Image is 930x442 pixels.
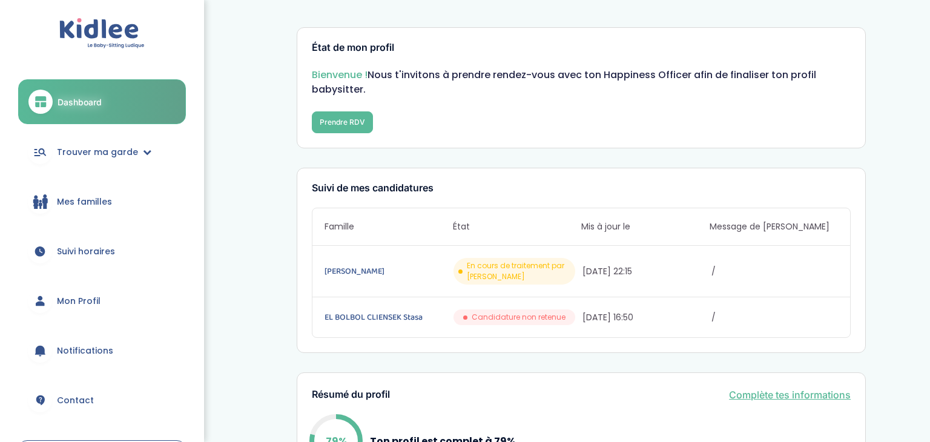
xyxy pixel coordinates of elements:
[453,220,581,233] span: État
[711,311,838,324] span: /
[582,265,709,278] span: [DATE] 22:15
[711,265,838,278] span: /
[18,329,186,372] a: Notifications
[312,389,390,400] h3: Résumé du profil
[312,68,368,82] span: Bienvenue !
[59,18,145,49] img: logo.svg
[472,312,566,323] span: Candidature non retenue
[582,311,709,324] span: [DATE] 16:50
[57,196,112,208] span: Mes familles
[467,260,570,282] span: En cours de traitement par [PERSON_NAME]
[312,68,851,97] p: Nous t'invitons à prendre rendez-vous avec ton Happiness Officer afin de finaliser ton profil bab...
[57,146,138,159] span: Trouver ma garde
[18,180,186,223] a: Mes familles
[18,279,186,323] a: Mon Profil
[312,111,373,133] button: Prendre RDV
[57,345,113,357] span: Notifications
[710,220,838,233] span: Message de [PERSON_NAME]
[729,388,851,402] a: Complète tes informations
[312,42,851,53] h3: État de mon profil
[57,295,101,308] span: Mon Profil
[581,220,710,233] span: Mis à jour le
[57,245,115,258] span: Suivi horaires
[18,79,186,124] a: Dashboard
[325,265,451,278] a: [PERSON_NAME]
[58,96,102,108] span: Dashboard
[325,311,451,324] a: EL BOLBOL CLIENSEK Stasa
[18,378,186,422] a: Contact
[18,130,186,174] a: Trouver ma garde
[325,220,453,233] span: Famille
[312,183,851,194] h3: Suivi de mes candidatures
[57,394,94,407] span: Contact
[18,229,186,273] a: Suivi horaires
